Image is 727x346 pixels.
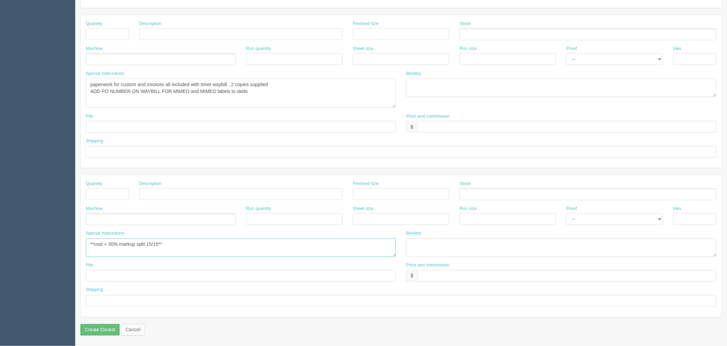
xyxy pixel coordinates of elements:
[673,205,682,212] label: Inks
[460,21,471,27] label: Stock
[86,262,93,269] label: File
[406,262,450,269] label: Price and commission
[353,45,374,52] label: Sheet size
[125,327,141,333] span: translation missing: en.helpers.links.cancel
[139,181,161,187] label: Description
[460,181,471,187] label: Stock
[406,121,418,133] div: $
[86,138,103,144] label: Shipping
[86,45,103,52] label: Machine
[246,205,271,212] label: Run quantity
[460,45,477,52] label: Run size
[406,113,450,120] label: Price and commission
[566,45,577,52] label: Proof
[86,205,103,212] label: Machine
[353,181,379,187] label: Finished size
[406,230,421,237] label: Bindery
[86,230,124,237] label: Special instructions
[86,79,396,108] textarea: paperwork for custom and invoices all included with trinet waybill , 2 copies supplied ADD PO NUM...
[406,70,421,77] label: Bindery
[353,21,379,27] label: Finished size
[121,324,145,336] a: Cancel
[406,270,418,282] div: $
[246,45,271,52] label: Run quantity
[86,181,102,187] label: Quantity
[86,287,103,293] label: Shipping
[80,324,120,336] input: Create Docket
[566,205,577,212] label: Proof
[86,70,124,77] label: Special instructions
[353,205,374,212] label: Sheet size
[86,21,102,27] label: Quantity
[460,205,477,212] label: Run size
[86,239,396,257] textarea: **cost + 30% markup split 15/15**
[86,113,93,120] label: File
[673,45,682,52] label: Inks
[139,21,161,27] label: Description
